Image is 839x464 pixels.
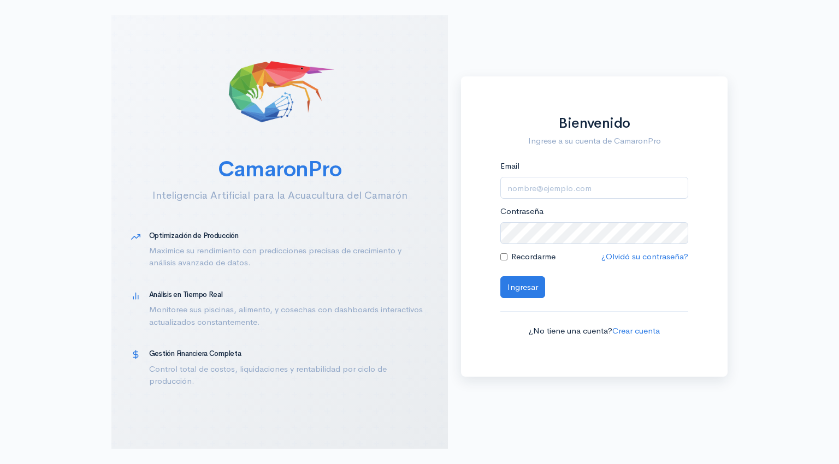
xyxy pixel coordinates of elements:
p: Maximice su rendimiento con predicciones precisas de crecimiento y análisis avanzado de datos. [149,245,428,269]
a: Crear cuenta [612,325,660,336]
p: Monitoree sus piscinas, alimento, y cosechas con dashboards interactivos actualizados constanteme... [149,304,428,328]
button: Ingresar [500,276,545,299]
label: Contraseña [500,205,543,218]
img: CamaronPro Logo [225,35,334,144]
p: Control total de costos, liquidaciones y rentabilidad por ciclo de producción. [149,363,428,388]
h5: Gestión Financiera Completa [149,350,428,358]
p: ¿No tiene una cuenta? [500,325,688,337]
input: nombre@ejemplo.com [500,177,688,199]
h5: Análisis en Tiempo Real [149,291,428,299]
p: Ingrese a su cuenta de CamaronPro [500,135,688,147]
h1: Bienvenido [500,116,688,132]
p: Inteligencia Artificial para la Acuacultura del Camarón [131,188,428,203]
label: Recordarme [511,251,556,263]
h5: Optimización de Producción [149,232,428,240]
a: ¿Olvidó su contraseña? [601,251,688,261]
h2: CamaronPro [131,157,428,181]
label: Email [500,160,519,172]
